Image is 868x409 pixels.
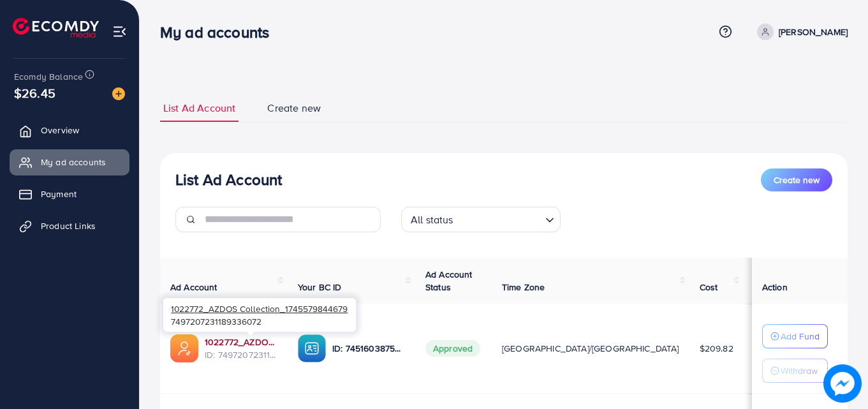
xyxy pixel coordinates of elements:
[10,181,129,207] a: Payment
[762,359,828,383] button: Withdraw
[425,268,473,294] span: Ad Account Status
[700,281,718,294] span: Cost
[779,24,848,40] p: [PERSON_NAME]
[298,334,326,362] img: ic-ba-acc.ded83a64.svg
[762,281,788,294] span: Action
[41,124,79,137] span: Overview
[781,363,818,378] p: Withdraw
[10,117,129,143] a: Overview
[41,156,106,168] span: My ad accounts
[13,18,99,38] img: logo
[41,219,96,232] span: Product Links
[14,70,83,83] span: Ecomdy Balance
[774,174,820,186] span: Create new
[401,207,561,232] div: Search for option
[762,324,828,348] button: Add Fund
[163,298,356,332] div: 7497207231189336072
[171,302,348,315] span: 1022772_AZDOS Collection_1745579844679
[408,211,456,229] span: All status
[502,342,679,355] span: [GEOGRAPHIC_DATA]/[GEOGRAPHIC_DATA]
[170,281,217,294] span: Ad Account
[205,348,277,361] span: ID: 7497207231189336072
[457,208,540,229] input: Search for option
[700,342,733,355] span: $209.82
[502,281,545,294] span: Time Zone
[761,168,832,191] button: Create new
[10,149,129,175] a: My ad accounts
[10,213,129,239] a: Product Links
[112,87,125,100] img: image
[112,24,127,39] img: menu
[823,364,862,403] img: image
[160,23,279,41] h3: My ad accounts
[163,101,235,115] span: List Ad Account
[298,281,342,294] span: Your BC ID
[205,336,277,348] a: 1022772_AZDOS Collection_1745579844679
[425,340,480,357] span: Approved
[332,341,405,356] p: ID: 7451603875427041296
[41,188,77,200] span: Payment
[14,84,55,102] span: $26.45
[170,334,198,362] img: ic-ads-acc.e4c84228.svg
[752,24,848,40] a: [PERSON_NAME]
[175,170,282,189] h3: List Ad Account
[781,329,820,344] p: Add Fund
[267,101,321,115] span: Create new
